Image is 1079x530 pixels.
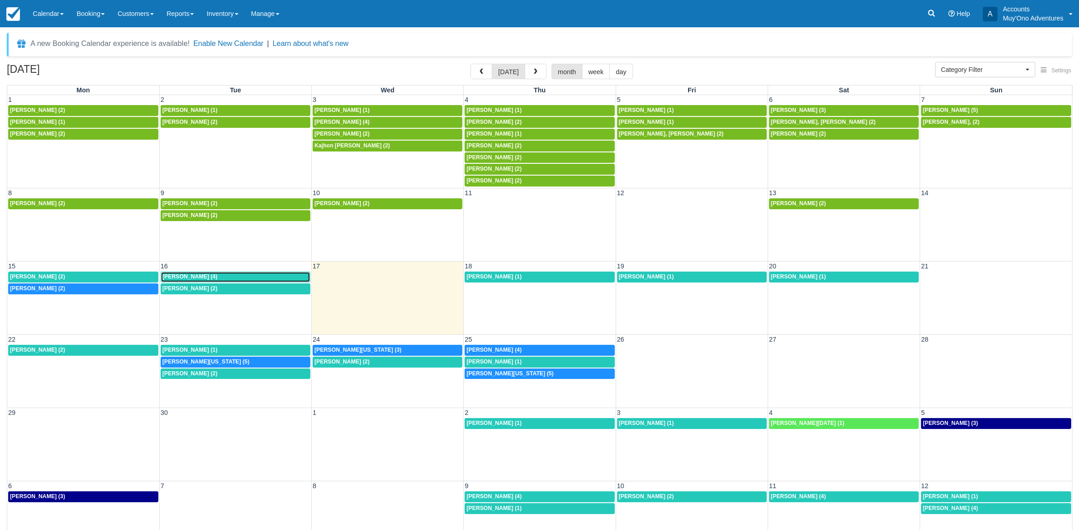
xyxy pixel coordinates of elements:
[313,129,462,140] a: [PERSON_NAME] (2)
[381,86,395,94] span: Wed
[466,370,553,377] span: [PERSON_NAME][US_STATE] (5)
[920,96,926,103] span: 7
[923,107,978,113] span: [PERSON_NAME] (5)
[230,86,241,94] span: Tue
[616,262,625,270] span: 19
[769,105,919,116] a: [PERSON_NAME] (3)
[769,129,919,140] a: [PERSON_NAME] (2)
[7,409,16,416] span: 29
[466,273,522,280] span: [PERSON_NAME] (1)
[464,189,473,197] span: 11
[923,420,978,426] span: [PERSON_NAME] (3)
[617,418,767,429] a: [PERSON_NAME] (1)
[10,285,65,292] span: [PERSON_NAME] (2)
[769,117,919,128] a: [PERSON_NAME], [PERSON_NAME] (2)
[534,86,546,94] span: Thu
[161,198,310,209] a: [PERSON_NAME] (2)
[768,482,777,490] span: 11
[839,86,849,94] span: Sat
[617,272,767,283] a: [PERSON_NAME] (1)
[464,482,469,490] span: 9
[769,272,919,283] a: [PERSON_NAME] (1)
[465,503,614,514] a: [PERSON_NAME] (1)
[1003,14,1064,23] p: Muy'Ono Adventures
[161,357,310,368] a: [PERSON_NAME][US_STATE] (5)
[8,105,158,116] a: [PERSON_NAME] (2)
[465,491,614,502] a: [PERSON_NAME] (4)
[957,10,970,17] span: Help
[8,272,158,283] a: [PERSON_NAME] (2)
[465,272,614,283] a: [PERSON_NAME] (1)
[7,336,16,343] span: 22
[616,409,622,416] span: 3
[771,119,876,125] span: [PERSON_NAME], [PERSON_NAME] (2)
[1003,5,1064,14] p: Accounts
[923,505,978,511] span: [PERSON_NAME] (4)
[769,418,919,429] a: [PERSON_NAME][DATE] (1)
[7,64,122,81] h2: [DATE]
[162,212,218,218] span: [PERSON_NAME] (2)
[935,62,1035,77] button: Category Filter
[8,129,158,140] a: [PERSON_NAME] (2)
[464,336,473,343] span: 25
[466,142,522,149] span: [PERSON_NAME] (2)
[312,336,321,343] span: 24
[8,491,158,502] a: [PERSON_NAME] (3)
[314,142,390,149] span: Kajhon [PERSON_NAME] (2)
[76,86,90,94] span: Mon
[921,117,1071,128] a: [PERSON_NAME], (2)
[1052,67,1071,74] span: Settings
[920,482,929,490] span: 12
[616,189,625,197] span: 12
[161,272,310,283] a: [PERSON_NAME] (4)
[160,189,165,197] span: 9
[920,262,929,270] span: 21
[464,409,469,416] span: 2
[10,493,65,500] span: [PERSON_NAME] (3)
[619,107,674,113] span: [PERSON_NAME] (1)
[921,418,1071,429] a: [PERSON_NAME] (3)
[619,131,724,137] span: [PERSON_NAME], [PERSON_NAME] (2)
[921,503,1071,514] a: [PERSON_NAME] (4)
[8,345,158,356] a: [PERSON_NAME] (2)
[616,336,625,343] span: 26
[465,105,614,116] a: [PERSON_NAME] (1)
[465,418,614,429] a: [PERSON_NAME] (1)
[161,210,310,221] a: [PERSON_NAME] (2)
[465,357,614,368] a: [PERSON_NAME] (1)
[1035,64,1077,77] button: Settings
[466,131,522,137] span: [PERSON_NAME] (1)
[162,119,218,125] span: [PERSON_NAME] (2)
[314,347,401,353] span: [PERSON_NAME][US_STATE] (3)
[768,189,777,197] span: 13
[688,86,696,94] span: Fri
[619,273,674,280] span: [PERSON_NAME] (1)
[314,200,370,207] span: [PERSON_NAME] (2)
[312,189,321,197] span: 10
[313,117,462,128] a: [PERSON_NAME] (4)
[771,200,826,207] span: [PERSON_NAME] (2)
[582,64,610,79] button: week
[313,198,462,209] a: [PERSON_NAME] (2)
[617,117,767,128] a: [PERSON_NAME] (1)
[193,39,263,48] button: Enable New Calendar
[465,141,614,151] a: [PERSON_NAME] (2)
[273,40,349,47] a: Learn about what's new
[464,262,473,270] span: 18
[466,177,522,184] span: [PERSON_NAME] (2)
[161,368,310,379] a: [PERSON_NAME] (2)
[8,198,158,209] a: [PERSON_NAME] (2)
[619,493,674,500] span: [PERSON_NAME] (2)
[923,119,979,125] span: [PERSON_NAME], (2)
[768,96,774,103] span: 6
[7,189,13,197] span: 8
[161,117,310,128] a: [PERSON_NAME] (2)
[552,64,583,79] button: month
[314,358,370,365] span: [PERSON_NAME] (2)
[983,7,998,21] div: A
[941,65,1023,74] span: Category Filter
[465,345,614,356] a: [PERSON_NAME] (4)
[160,409,169,416] span: 30
[616,482,625,490] span: 10
[465,368,614,379] a: [PERSON_NAME][US_STATE] (5)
